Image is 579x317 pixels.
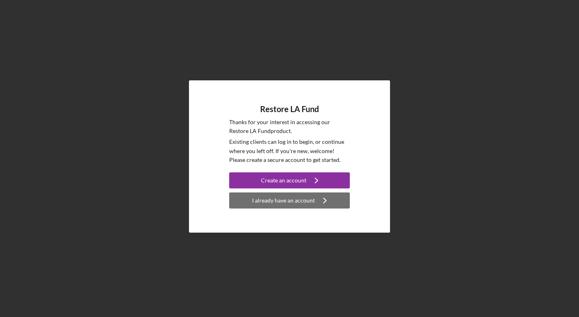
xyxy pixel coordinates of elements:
[252,192,315,209] div: I already have an account
[260,104,319,114] h4: Restore LA Fund
[229,192,350,209] button: I already have an account
[229,172,350,188] button: Create an account
[229,172,350,190] a: Create an account
[229,118,350,136] p: Thanks for your interest in accessing our Restore LA Fund product.
[229,137,350,164] p: Existing clients can log in to begin, or continue where you left off. If you're new, welcome! Ple...
[261,172,306,188] div: Create an account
